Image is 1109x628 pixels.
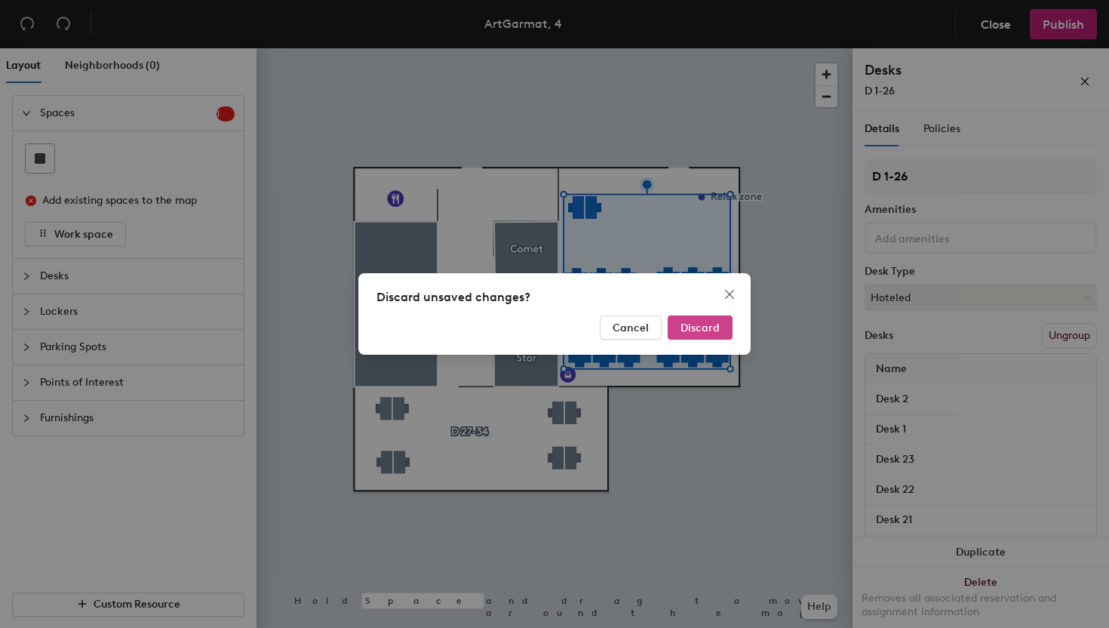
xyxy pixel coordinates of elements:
[613,322,649,334] span: Cancel
[717,282,742,306] button: Close
[668,316,733,340] button: Discard
[717,288,742,300] span: Close
[680,322,720,334] span: Discard
[376,288,733,306] div: Discard unsaved changes?
[723,288,736,300] span: close
[600,316,662,340] button: Cancel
